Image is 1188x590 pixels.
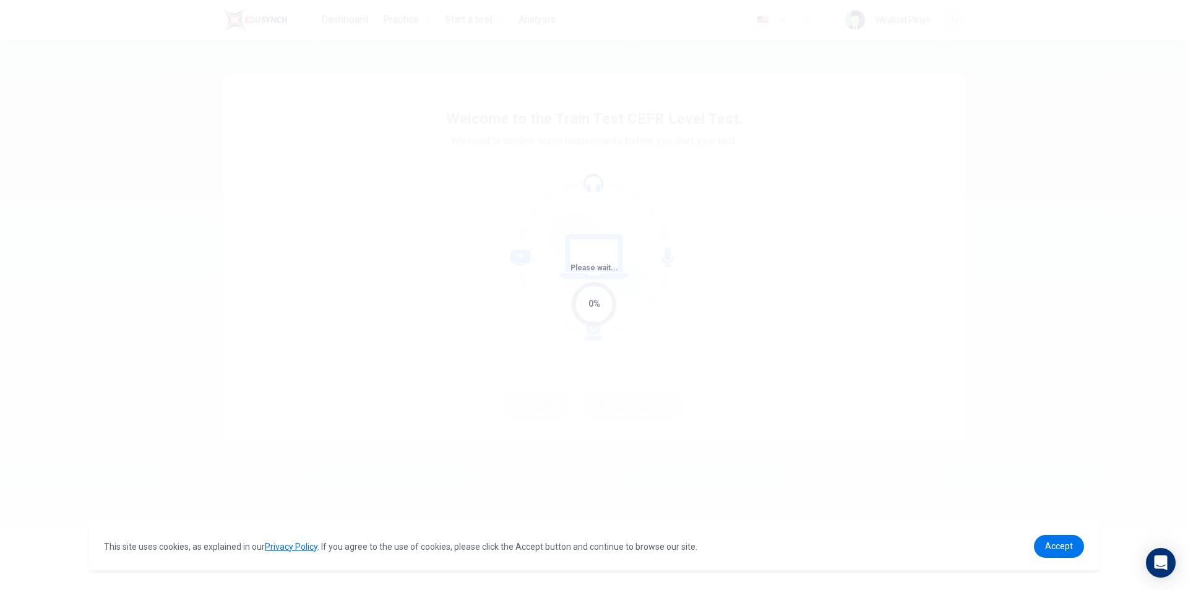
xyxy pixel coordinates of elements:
[104,542,697,552] span: This site uses cookies, as explained in our . If you agree to the use of cookies, please click th...
[89,523,1099,570] div: cookieconsent
[1034,535,1084,558] a: dismiss cookie message
[570,263,618,272] span: Please wait...
[265,542,317,552] a: Privacy Policy
[588,297,600,311] div: 0%
[1045,541,1073,551] span: Accept
[1146,548,1176,578] div: Open Intercom Messenger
